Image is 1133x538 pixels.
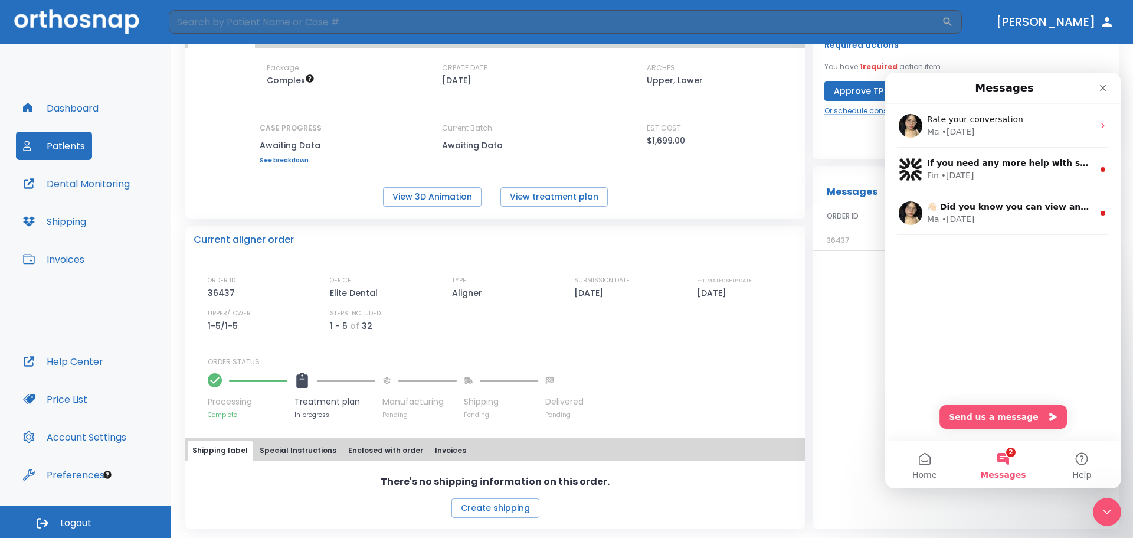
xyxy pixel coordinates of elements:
[824,81,893,101] button: Approve TP
[824,38,899,52] p: Required actions
[208,286,239,300] p: 36437
[260,138,322,152] p: Awaiting Data
[442,138,548,152] p: Awaiting Data
[824,61,941,72] p: You have action item
[824,106,987,116] a: Or schedule consult if you need to discuss TP
[194,233,294,247] p: Current aligner order
[16,94,106,122] button: Dashboard
[885,73,1121,488] iframe: Intercom live chat
[362,319,372,333] p: 32
[16,169,137,198] button: Dental Monitoring
[158,369,236,416] button: Help
[60,517,91,530] span: Logout
[188,441,253,461] button: Shipping label
[545,410,584,419] p: Pending
[16,347,110,376] button: Help Center
[169,10,942,34] input: Search by Patient Name or Case #
[208,275,235,286] p: ORDER ID
[574,275,630,286] p: SUBMISSION DATE
[102,469,113,480] div: Tooltip anchor
[54,332,182,356] button: Send us a message
[647,63,675,73] p: ARCHES
[42,86,1048,95] span: If you need any more help with sending digital impressions or using your Dexis scanner, please le...
[451,498,539,518] button: Create shipping
[827,235,850,245] span: 36437
[42,141,54,153] div: Ma
[16,132,92,160] button: Patients
[188,441,803,461] div: tabs
[1093,498,1121,526] iframe: Intercom live chat
[464,396,538,408] p: Shipping
[545,396,584,408] p: Delivered
[500,187,608,207] button: View treatment plan
[16,385,94,413] button: Price List
[260,157,322,164] a: See breakdown
[382,410,457,419] p: Pending
[442,73,471,87] p: [DATE]
[452,286,486,300] p: Aligner
[343,441,428,461] button: Enclosed with order
[78,369,157,416] button: Messages
[56,97,89,109] div: • [DATE]
[208,410,287,419] p: Complete
[294,410,375,419] p: In progress
[267,63,299,73] p: Package
[330,308,381,319] p: STEPS INCLUDED
[208,357,797,367] p: ORDER STATUS
[697,286,731,300] p: [DATE]
[442,63,487,73] p: CREATE DATE
[350,319,359,333] p: of
[14,129,37,152] img: Profile image for Ma
[574,286,608,300] p: [DATE]
[383,187,482,207] button: View 3D Animation
[827,185,877,199] p: Messages
[991,11,1119,32] button: [PERSON_NAME]
[697,275,752,286] p: ESTIMATED SHIP DATE
[16,461,112,489] button: Preferences
[381,475,610,489] p: There's no shipping information on this order.
[330,275,351,286] p: OFFICE
[14,9,139,34] img: Orthosnap
[442,123,548,133] p: Current Batch
[260,123,322,133] p: CASE PROGRESS
[647,133,685,148] p: $1,699.00
[330,286,382,300] p: Elite Dental
[430,441,471,461] button: Invoices
[452,275,466,286] p: TYPE
[208,308,251,319] p: UPPER/LOWER
[16,423,133,451] a: Account Settings
[330,319,348,333] p: 1 - 5
[464,410,538,419] p: Pending
[16,245,91,273] button: Invoices
[27,398,51,406] span: Home
[382,396,457,408] p: Manufacturing
[57,141,90,153] div: • [DATE]
[860,61,898,71] span: 1 required
[208,319,242,333] p: 1-5/1-5
[647,73,703,87] p: Upper, Lower
[255,441,341,461] button: Special Instructions
[95,398,140,406] span: Messages
[647,123,681,133] p: EST COST
[208,396,287,408] p: Processing
[267,74,315,86] span: Up to 50 Steps (100 aligners)
[42,97,54,109] div: Fin
[827,211,859,221] span: ORDER ID
[187,398,206,406] span: Help
[16,207,93,236] button: Shipping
